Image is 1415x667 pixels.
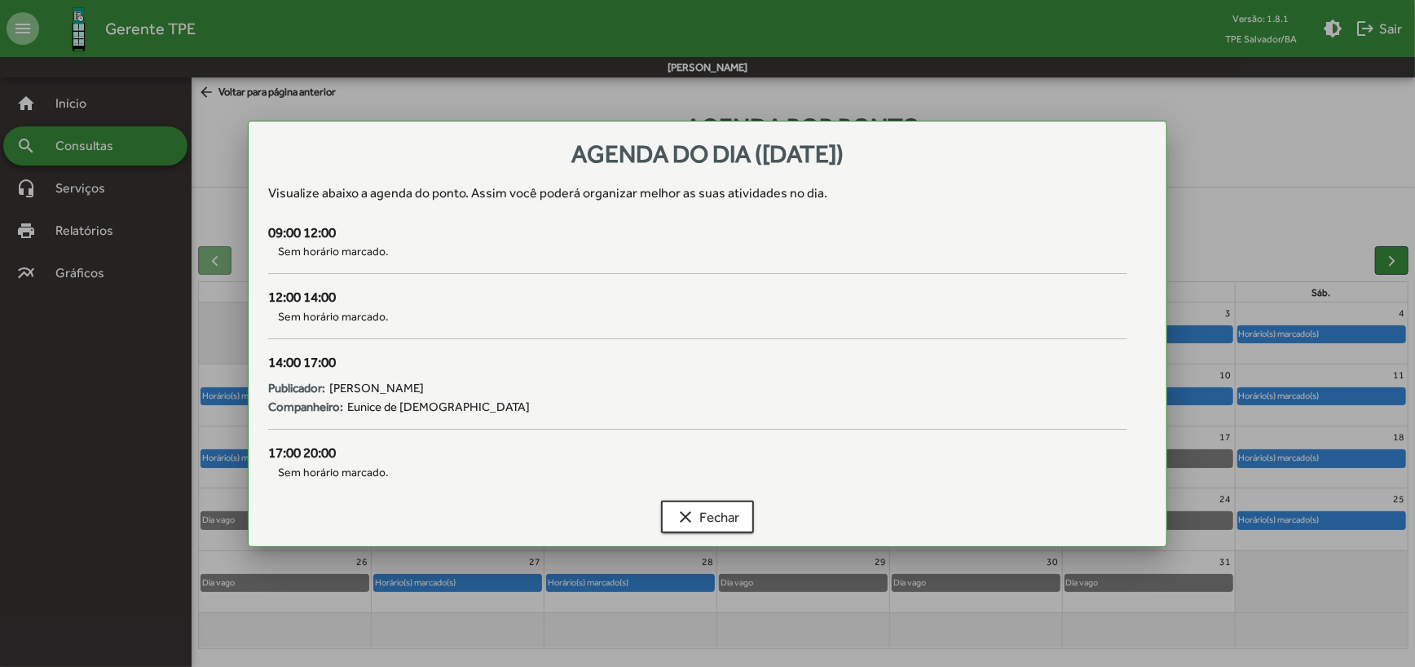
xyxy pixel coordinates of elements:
span: Eunice de [DEMOGRAPHIC_DATA] [347,398,530,417]
strong: Companheiro: [268,398,343,417]
strong: Publicador: [268,379,325,398]
div: 12:00 14:00 [268,287,1127,308]
div: 09:00 12:00 [268,223,1127,244]
button: Fechar [661,501,754,533]
mat-icon: clear [676,507,695,527]
div: Visualize abaixo a agenda do ponto . Assim você poderá organizar melhor as suas atividades no dia. [268,183,1147,203]
span: Fechar [676,502,739,532]
span: Sem horário marcado. [268,464,1127,481]
span: [PERSON_NAME] [329,379,424,398]
div: 14:00 17:00 [268,352,1127,373]
span: Sem horário marcado. [268,243,1127,260]
div: 17:00 20:00 [268,443,1127,464]
span: Sem horário marcado. [268,308,1127,325]
span: Agenda do dia ([DATE]) [571,139,844,168]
